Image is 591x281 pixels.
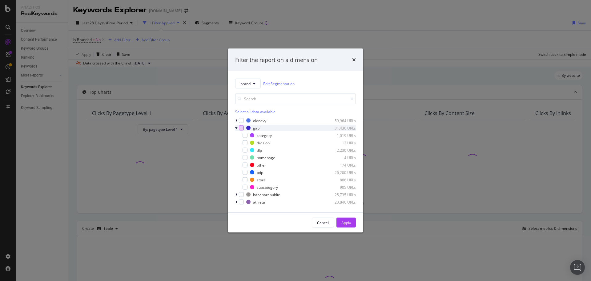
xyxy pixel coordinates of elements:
[253,199,265,205] div: athleta
[326,140,356,145] div: 12 URLs
[317,220,329,225] div: Cancel
[257,177,266,182] div: store
[326,162,356,167] div: 174 URLs
[326,155,356,160] div: 4 URLs
[570,260,585,275] div: Open Intercom Messenger
[257,184,278,190] div: subcategory
[326,199,356,205] div: 23,846 URLs
[235,109,356,114] div: Select all data available
[228,48,363,233] div: modal
[326,177,356,182] div: 886 URLs
[253,192,280,197] div: bananarepublic
[253,125,259,130] div: gap
[341,220,351,225] div: Apply
[326,170,356,175] div: 26,200 URLs
[326,192,356,197] div: 25,735 URLs
[326,147,356,153] div: 2,230 URLs
[326,125,356,130] div: 31,430 URLs
[336,218,356,228] button: Apply
[352,56,356,64] div: times
[263,80,295,87] a: Edit Segmentation
[257,162,266,167] div: other
[235,56,318,64] div: Filter the report on a dimension
[235,93,356,104] input: Search
[235,79,261,89] button: brand
[257,133,272,138] div: category
[257,155,275,160] div: homepage
[326,118,356,123] div: 59,964 URLs
[253,118,266,123] div: oldnavy
[257,170,263,175] div: pdp
[240,81,251,86] span: brand
[257,140,270,145] div: division
[326,184,356,190] div: 905 URLs
[257,147,262,153] div: dlp
[312,218,334,228] button: Cancel
[326,133,356,138] div: 1,019 URLs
